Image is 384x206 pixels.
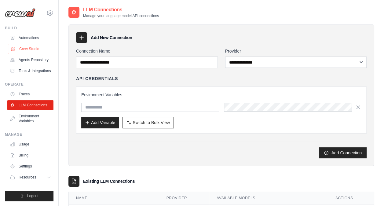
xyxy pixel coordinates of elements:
[83,6,159,13] h2: LLM Connections
[123,117,174,128] button: Switch to Bulk View
[5,191,53,201] button: Logout
[225,48,367,54] label: Provider
[81,92,361,98] h3: Environment Variables
[7,89,53,99] a: Traces
[83,13,159,18] p: Manage your language model API connections
[8,44,54,54] a: Crew Studio
[7,161,53,171] a: Settings
[133,120,170,126] span: Switch to Bulk View
[7,150,53,160] a: Billing
[76,75,118,82] h4: API Credentials
[91,35,132,41] h3: Add New Connection
[69,192,159,204] th: Name
[76,48,218,54] label: Connection Name
[5,132,53,137] div: Manage
[209,192,328,204] th: Available Models
[81,117,119,128] button: Add Variable
[319,147,367,158] button: Add Connection
[5,8,35,17] img: Logo
[19,175,36,180] span: Resources
[7,172,53,182] button: Resources
[159,192,209,204] th: Provider
[5,26,53,31] div: Build
[27,193,38,198] span: Logout
[7,33,53,43] a: Automations
[7,139,53,149] a: Usage
[7,66,53,76] a: Tools & Integrations
[7,100,53,110] a: LLM Connections
[83,178,135,184] h3: Existing LLM Connections
[328,192,374,204] th: Actions
[7,111,53,126] a: Environment Variables
[5,82,53,87] div: Operate
[7,55,53,65] a: Agents Repository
